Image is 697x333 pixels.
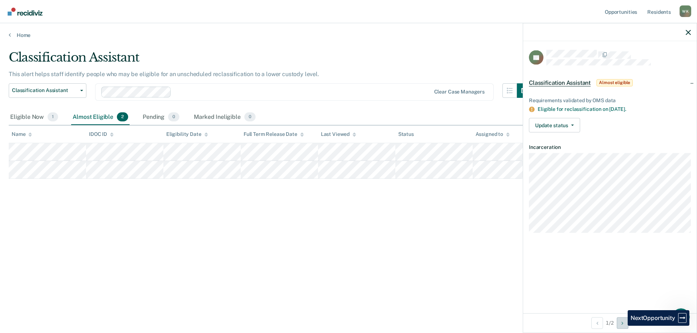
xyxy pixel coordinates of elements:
div: Full Term Release Date [244,131,304,137]
span: 0 [244,112,256,122]
div: 1 / 2 [523,313,697,332]
div: W K [680,5,691,17]
img: Recidiviz [8,8,42,16]
a: Home [9,32,688,38]
div: Last Viewed [321,131,356,137]
span: Almost eligible [596,79,633,86]
div: Classification Assistant [9,50,531,71]
div: Requirements validated by OMS data [529,97,691,103]
div: Assigned to [476,131,510,137]
div: Pending [141,109,181,125]
div: Eligible Now [9,109,60,125]
div: Classification AssistantAlmost eligible [523,71,697,94]
div: Almost Eligible [71,109,130,125]
div: Eligibility Date [166,131,208,137]
div: Clear case managers [434,89,485,95]
button: Next Opportunity [617,317,628,329]
button: Update status [529,118,580,133]
dt: Incarceration [529,144,691,150]
p: This alert helps staff identify people who may be eligible for an unscheduled reclassification to... [9,71,319,78]
button: Previous Opportunity [591,317,603,329]
span: 2 [117,112,128,122]
div: IDOC ID [89,131,114,137]
div: Name [12,131,32,137]
span: Classification Assistant [529,79,591,86]
span: 0 [168,112,179,122]
div: Eligible for reclassification on [DATE]. [538,106,691,112]
iframe: Intercom live chat [672,308,690,326]
div: Marked Ineligible [192,109,257,125]
span: Classification Assistant [12,87,77,93]
div: Status [398,131,414,137]
button: Profile dropdown button [680,5,691,17]
span: 1 [48,112,58,122]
